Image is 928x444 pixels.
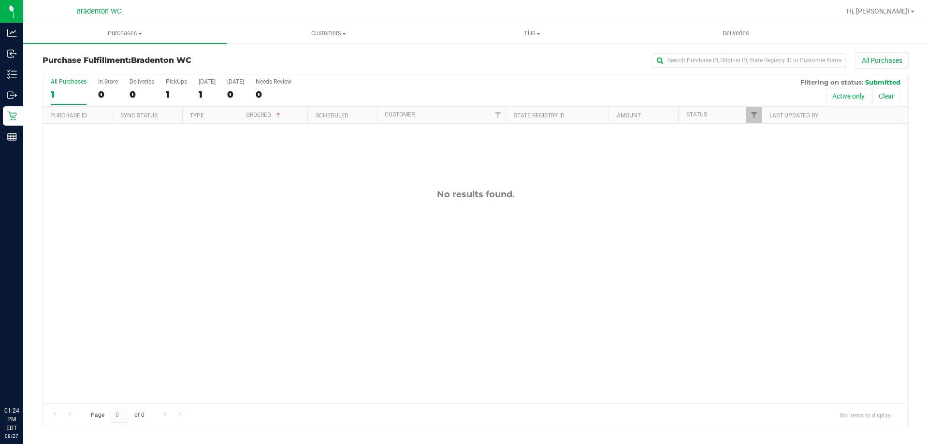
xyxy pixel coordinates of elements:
div: 1 [199,89,216,100]
div: Needs Review [256,78,291,85]
span: Bradenton WC [76,7,121,15]
a: Last Updated By [769,112,818,119]
p: 08/27 [4,432,19,440]
a: Purchase ID [50,112,87,119]
span: Purchases [23,29,227,38]
inline-svg: Inbound [7,49,17,58]
div: [DATE] [199,78,216,85]
input: Search Purchase ID, Original ID, State Registry ID or Customer Name... [652,53,846,68]
a: Filter [746,107,762,123]
inline-svg: Outbound [7,90,17,100]
span: Submitted [865,78,900,86]
a: Purchases [23,23,227,43]
h3: Purchase Fulfillment: [43,56,331,65]
div: 1 [166,89,187,100]
button: All Purchases [855,52,909,69]
a: Customers [227,23,430,43]
a: Type [190,112,204,119]
iframe: Resource center [10,367,39,396]
div: 0 [130,89,154,100]
span: Page of 0 [83,408,152,423]
div: 0 [227,89,244,100]
button: Active only [826,88,871,104]
span: No items to display [832,408,899,422]
a: State Registry ID [514,112,565,119]
span: Filtering on status: [800,78,863,86]
span: Deliveries [710,29,762,38]
div: In Store [98,78,118,85]
a: Deliveries [634,23,838,43]
span: Tills [431,29,633,38]
a: Status [686,111,707,118]
p: 01:24 PM EDT [4,406,19,432]
a: Scheduled [316,112,348,119]
div: [DATE] [227,78,244,85]
inline-svg: Retail [7,111,17,121]
span: Customers [227,29,430,38]
a: Ordered [246,112,282,118]
div: 0 [256,89,291,100]
inline-svg: Analytics [7,28,17,38]
div: PickUps [166,78,187,85]
inline-svg: Inventory [7,70,17,79]
span: Bradenton WC [131,56,191,65]
button: Clear [872,88,900,104]
a: Amount [617,112,641,119]
a: Filter [490,107,506,123]
div: 1 [51,89,87,100]
a: Tills [430,23,634,43]
div: All Purchases [51,78,87,85]
div: Deliveries [130,78,154,85]
a: Sync Status [120,112,158,119]
div: 0 [98,89,118,100]
inline-svg: Reports [7,132,17,142]
a: Customer [385,111,415,118]
span: Hi, [PERSON_NAME]! [847,7,910,15]
div: No results found. [43,189,908,200]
